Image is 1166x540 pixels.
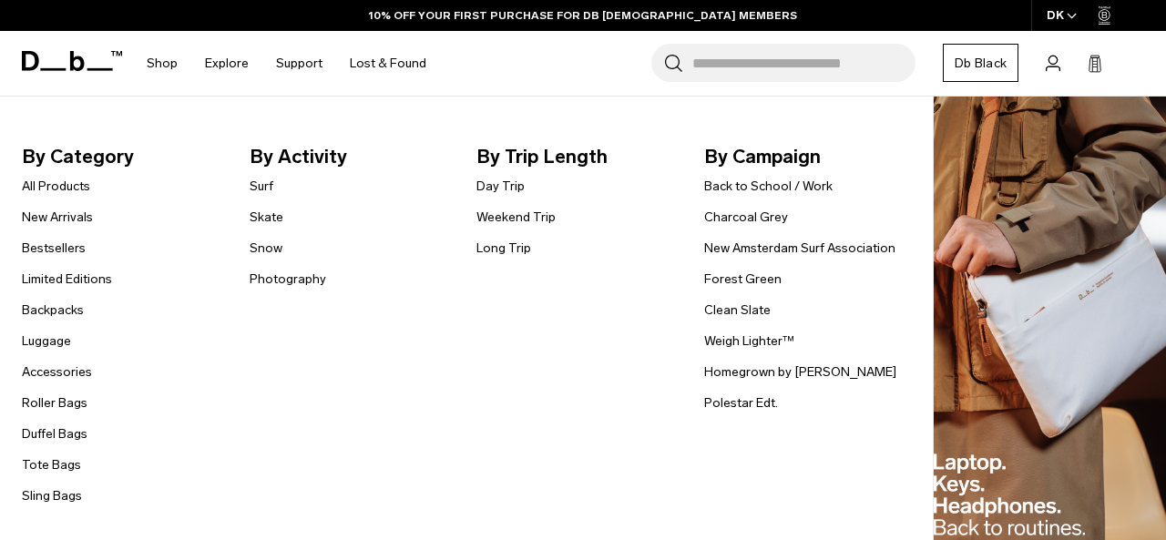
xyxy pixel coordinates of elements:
[704,393,778,413] a: Polestar Edt.
[22,208,93,227] a: New Arrivals
[704,362,896,382] a: Homegrown by [PERSON_NAME]
[250,208,283,227] a: Skate
[250,177,273,196] a: Surf
[476,208,556,227] a: Weekend Trip
[205,31,249,96] a: Explore
[250,239,282,258] a: Snow
[22,486,82,505] a: Sling Bags
[276,31,322,96] a: Support
[476,177,525,196] a: Day Trip
[369,7,797,24] a: 10% OFF YOUR FIRST PURCHASE FOR DB [DEMOGRAPHIC_DATA] MEMBERS
[704,270,782,289] a: Forest Green
[22,142,220,171] span: By Category
[704,208,788,227] a: Charcoal Grey
[22,362,92,382] a: Accessories
[22,331,71,351] a: Luggage
[22,455,81,474] a: Tote Bags
[704,331,794,351] a: Weigh Lighter™
[133,31,440,96] nav: Main Navigation
[350,31,426,96] a: Lost & Found
[704,177,833,196] a: Back to School / Work
[22,393,87,413] a: Roller Bags
[943,44,1018,82] a: Db Black
[22,424,87,443] a: Duffel Bags
[476,142,675,171] span: By Trip Length
[147,31,178,96] a: Shop
[22,239,86,258] a: Bestsellers
[704,301,771,320] a: Clean Slate
[476,239,531,258] a: Long Trip
[704,239,895,258] a: New Amsterdam Surf Association
[704,142,903,171] span: By Campaign
[22,177,90,196] a: All Products
[250,142,448,171] span: By Activity
[22,301,84,320] a: Backpacks
[250,270,326,289] a: Photography
[22,270,112,289] a: Limited Editions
